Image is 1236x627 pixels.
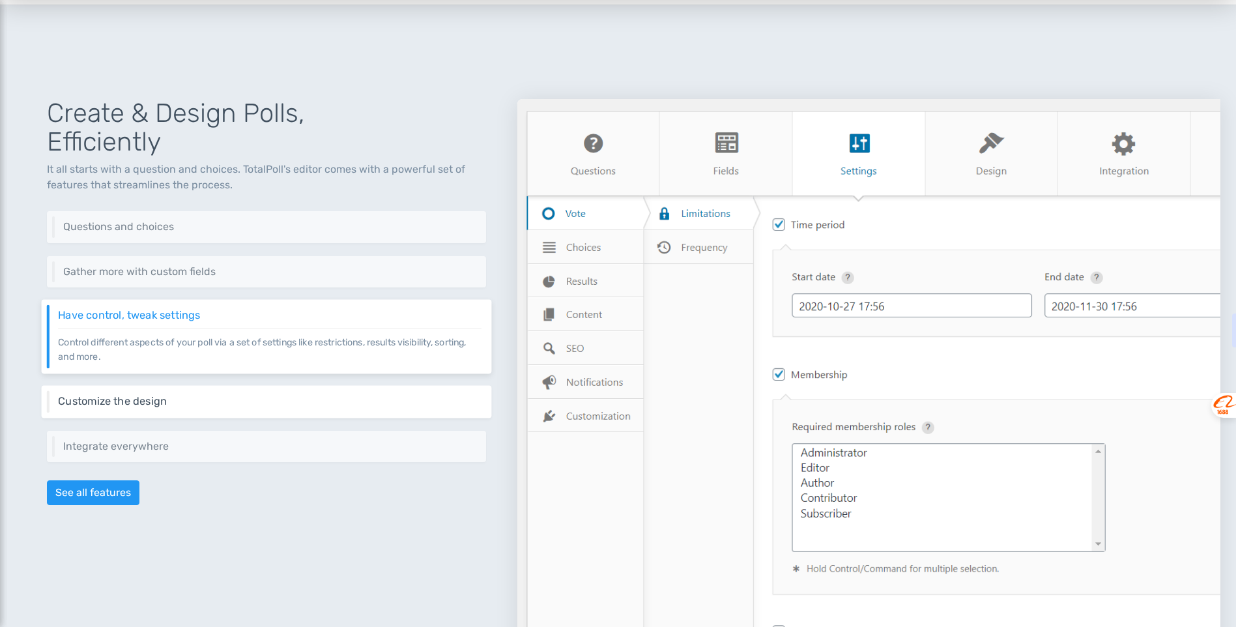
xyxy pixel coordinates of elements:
h6: Questions and choices [63,221,476,233]
p: It all starts with a question and choices. TotalPoll's editor comes with a powerful set of featur... [47,162,486,193]
p: Add custom fields to gather more information about the voter. TotalPoll supports five field types... [63,277,476,278]
h6: Have control, tweak settings [58,310,481,321]
p: Change the layout of your poll, colors, interactions, and much more. TotalPoll offers a wide rang... [58,407,481,408]
h6: Integrate everywhere [63,441,476,452]
h1: Create & Design Polls, Efficiently [47,99,486,156]
a: See all features [47,480,139,505]
h6: Gather more with custom fields [63,266,476,278]
p: Control different aspects of your poll via a set of settings like restrictions, results visibilit... [58,328,481,364]
h6: Customize the design [58,396,481,407]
